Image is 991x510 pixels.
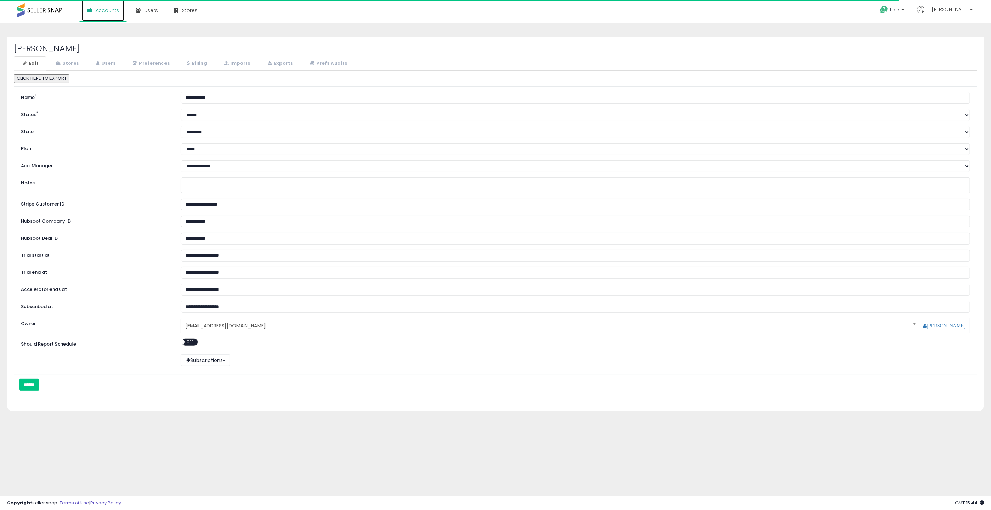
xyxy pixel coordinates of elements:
span: Users [144,7,158,14]
label: Hubspot Company ID [16,216,176,225]
button: Subscriptions [181,354,230,366]
label: Subscribed at [16,301,176,310]
label: Acc. Manager [16,160,176,169]
button: CLICK HERE TO EXPORT [14,74,69,83]
span: [EMAIL_ADDRESS][DOMAIN_NAME] [185,320,906,332]
a: Preferences [124,56,177,71]
label: Trial end at [16,267,176,276]
label: Accelerator ends at [16,284,176,293]
i: Get Help [879,5,888,14]
a: Prefs Audits [301,56,355,71]
label: Plan [16,143,176,152]
a: Stores [47,56,86,71]
a: Hi [PERSON_NAME] [917,6,973,22]
label: Name [16,92,176,101]
a: Billing [178,56,214,71]
span: Help [890,7,899,13]
label: Stripe Customer ID [16,199,176,208]
label: Notes [16,177,176,186]
label: Should Report Schedule [21,341,76,348]
a: Users [87,56,123,71]
label: Hubspot Deal ID [16,233,176,242]
a: Imports [215,56,258,71]
span: OFF [185,339,196,345]
span: Accounts [95,7,119,14]
a: Edit [14,56,46,71]
a: [PERSON_NAME] [923,323,966,328]
label: Owner [21,320,36,327]
span: Stores [182,7,198,14]
label: Status [16,109,176,118]
h2: [PERSON_NAME] [14,44,977,53]
label: State [16,126,176,135]
a: Exports [259,56,300,71]
label: Trial start at [16,250,176,259]
span: Hi [PERSON_NAME] [926,6,968,13]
